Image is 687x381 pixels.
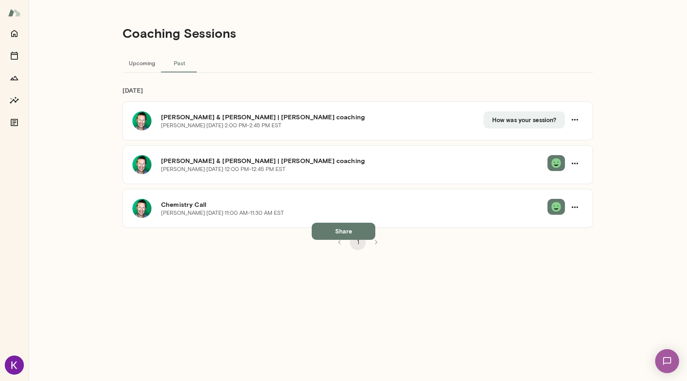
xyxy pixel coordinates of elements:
[161,53,197,72] button: Past
[6,70,22,86] button: Growth Plan
[161,122,281,130] p: [PERSON_NAME] · [DATE] · 2:00 PM-2:45 PM EST
[312,223,375,239] button: Share
[330,234,385,250] nav: pagination navigation
[122,86,593,101] h6: [DATE]
[6,92,22,108] button: Insights
[6,115,22,130] button: Documents
[161,165,285,173] p: [PERSON_NAME] · [DATE] · 12:00 PM-12:45 PM EST
[551,202,561,212] img: feedback
[122,228,593,250] div: pagination
[161,112,483,122] h6: [PERSON_NAME] & [PERSON_NAME] | [PERSON_NAME] coaching
[551,158,561,168] img: feedback
[161,200,547,209] h6: Chemistry Call
[483,111,565,128] button: How was your session?
[122,53,161,72] button: Upcoming
[161,156,547,165] h6: [PERSON_NAME] & [PERSON_NAME] | [PERSON_NAME] coaching
[122,25,236,41] h4: Coaching Sessions
[6,25,22,41] button: Home
[8,5,21,20] img: Mento
[6,48,22,64] button: Sessions
[350,234,366,250] button: page 1
[161,209,284,217] p: [PERSON_NAME] · [DATE] · 11:00 AM-11:30 AM EST
[122,53,593,72] div: basic tabs example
